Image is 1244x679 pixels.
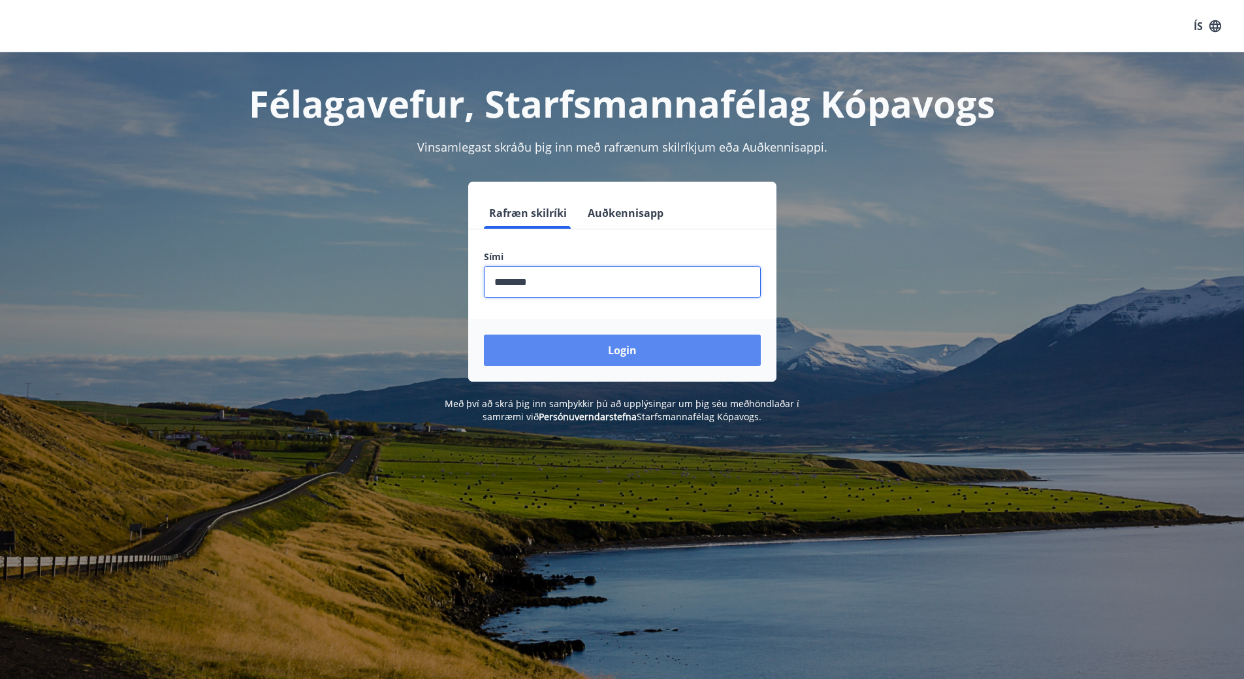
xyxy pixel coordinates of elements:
h1: Félagavefur, Starfsmannafélag Kópavogs [168,78,1077,128]
button: Auðkennisapp [582,197,669,229]
button: ÍS [1187,14,1228,38]
a: Persónuverndarstefna [539,410,637,423]
label: Sími [484,250,761,263]
button: Rafræn skilríki [484,197,572,229]
span: Vinsamlegast skráðu þig inn með rafrænum skilríkjum eða Auðkennisappi. [417,139,827,155]
span: Með því að skrá þig inn samþykkir þú að upplýsingar um þig séu meðhöndlaðar í samræmi við Starfsm... [445,397,799,423]
button: Login [484,335,761,366]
